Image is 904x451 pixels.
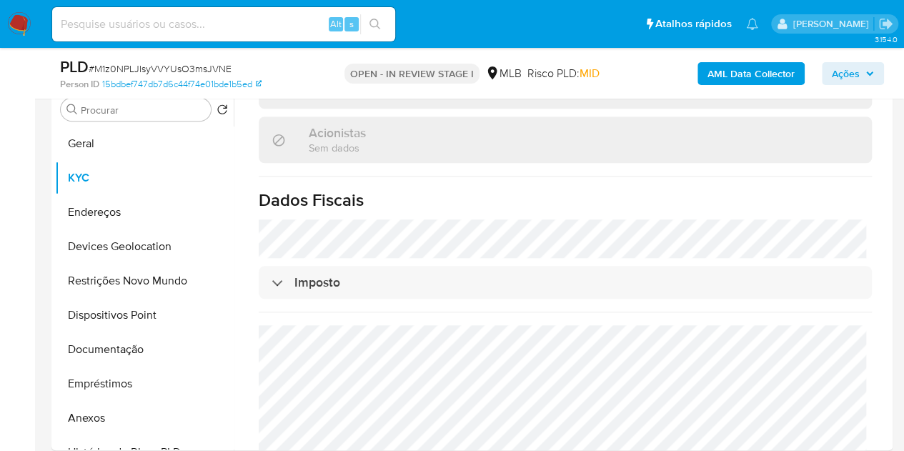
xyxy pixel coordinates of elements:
[102,78,262,91] a: 15bdbef747db7d6c44f74e01bde1b5ed
[89,61,232,76] span: # M1z0NPLJIsyVVYUsO3msJVNE
[55,332,234,367] button: Documentação
[55,401,234,435] button: Anexos
[344,64,480,84] p: OPEN - IN REVIEW STAGE I
[746,18,758,30] a: Notificações
[580,65,600,81] span: MID
[655,16,732,31] span: Atalhos rápidos
[874,34,897,45] span: 3.154.0
[217,104,228,119] button: Retornar ao pedido padrão
[527,66,600,81] span: Risco PLD:
[55,195,234,229] button: Endereços
[60,78,99,91] b: Person ID
[832,62,860,85] span: Ações
[55,298,234,332] button: Dispositivos Point
[55,264,234,298] button: Restrições Novo Mundo
[55,161,234,195] button: KYC
[55,367,234,401] button: Empréstimos
[707,62,795,85] b: AML Data Collector
[52,15,395,34] input: Pesquise usuários ou casos...
[259,189,872,211] h1: Dados Fiscais
[697,62,805,85] button: AML Data Collector
[259,266,872,299] div: Imposto
[360,14,389,34] button: search-icon
[309,86,436,99] p: Sem dados
[259,117,872,163] div: AcionistasSem dados
[485,66,522,81] div: MLB
[330,17,342,31] span: Alt
[309,141,366,154] p: Sem dados
[878,16,893,31] a: Sair
[66,104,78,115] button: Procurar
[81,104,205,117] input: Procurar
[822,62,884,85] button: Ações
[349,17,354,31] span: s
[309,125,366,141] h3: Acionistas
[55,127,234,161] button: Geral
[60,55,89,78] b: PLD
[294,274,340,290] h3: Imposto
[793,17,873,31] p: vitoria.caldeira@mercadolivre.com
[55,229,234,264] button: Devices Geolocation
